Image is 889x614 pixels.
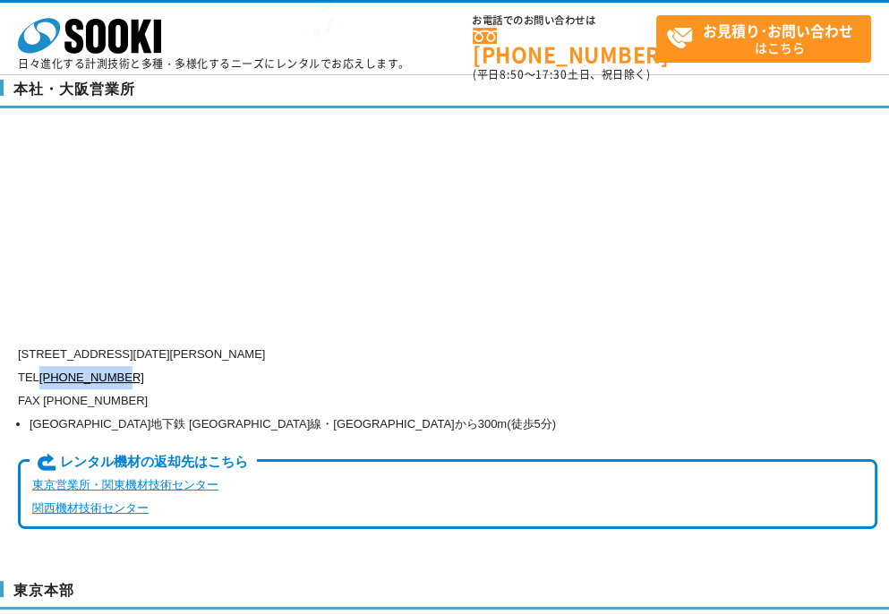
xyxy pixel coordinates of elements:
strong: お見積り･お問い合わせ [703,20,853,41]
span: (平日 ～ 土日、祝日除く) [473,66,650,82]
p: FAX [PHONE_NUMBER] [18,389,877,413]
p: 日々進化する計測技術と多種・多様化するニーズにレンタルでお応えします。 [18,58,410,69]
span: はこちら [666,16,870,61]
span: レンタル機材の返却先はこちら [30,453,256,473]
p: [STREET_ADDRESS][DATE][PERSON_NAME] [18,343,877,366]
a: [PHONE_NUMBER] [39,371,144,384]
span: 17:30 [535,66,568,82]
span: お電話でのお問い合わせは [473,15,656,26]
li: [GEOGRAPHIC_DATA]地下鉄 [GEOGRAPHIC_DATA]線・[GEOGRAPHIC_DATA]から300m(徒歩5分) [30,413,877,436]
a: 東京営業所・関東機材技術センター [32,478,218,491]
p: TEL [18,366,877,389]
a: [PHONE_NUMBER] [473,28,656,64]
a: 関西機材技術センター [32,501,149,515]
a: お見積り･お問い合わせはこちら [656,15,871,63]
span: 8:50 [500,66,525,82]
